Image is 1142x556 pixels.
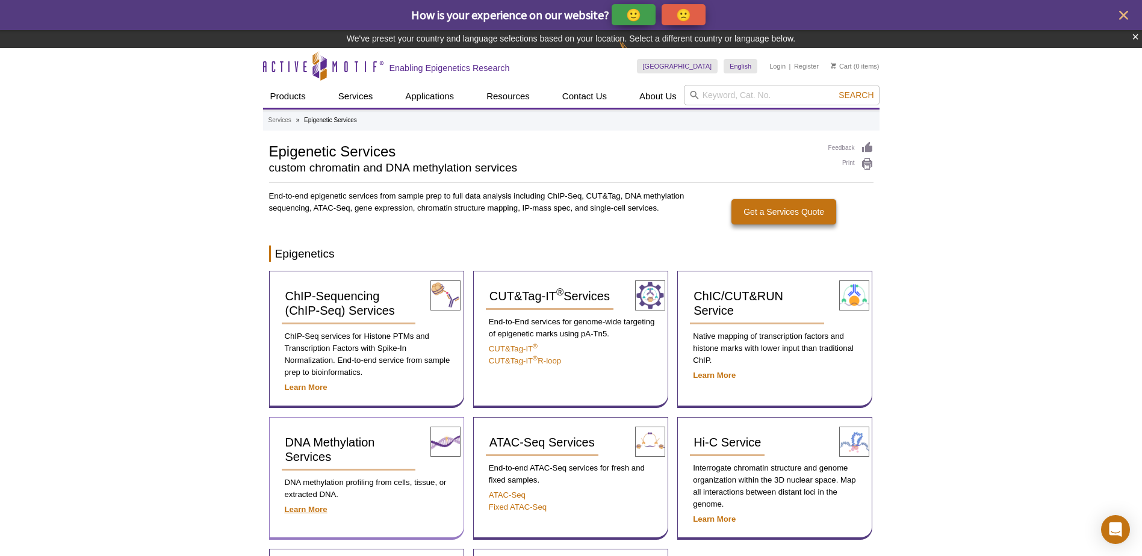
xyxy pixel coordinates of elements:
span: DNA Methylation Services [285,436,375,463]
sup: ® [556,287,563,298]
p: ChIP-Seq services for Histone PTMs and Transcription Factors with Spike-In Normalization. End-to-... [282,330,452,378]
a: Learn More [693,371,736,380]
p: End-to-end ATAC-Seq services for fresh and fixed samples. [486,462,656,486]
li: (0 items) [831,59,880,73]
img: Your Cart [831,63,836,69]
a: Get a Services Quote [731,199,836,224]
h1: Epigenetic Services [269,141,816,159]
input: Keyword, Cat. No. [684,85,880,105]
a: About Us [632,85,684,108]
img: CUT&Tag-IT® Services [635,280,665,310]
p: End-to-End services for genome-wide targeting of epigenetic marks using pA-Tn5. [486,316,656,340]
p: 🙂 [626,7,641,22]
span: ChIP-Sequencing (ChIP-Seq) Services [285,289,395,317]
a: DNA Methylation Services [282,430,416,471]
a: Fixed ATAC-Seq [489,502,547,511]
span: ATAC-Seq Services [489,436,595,449]
p: DNA methylation profiling from cells, tissue, or extracted DNA. [282,477,452,501]
p: Native mapping of transcription factors and histone marks with lower input than traditional ChIP. [690,330,860,366]
a: Register [794,62,819,70]
div: Open Intercom Messenger [1101,515,1130,544]
a: CUT&Tag-IT®Services [486,283,613,310]
a: Contact Us [555,85,614,108]
img: Hi-C Service [839,427,869,457]
li: Epigenetic Services [304,117,357,123]
img: ChIC/CUT&RUN Service [839,280,869,310]
li: | [789,59,791,73]
sup: ® [533,354,538,362]
a: Login [769,62,786,70]
a: Cart [831,62,852,70]
a: Learn More [285,505,327,514]
button: Search [835,90,877,100]
a: English [724,59,757,73]
img: ATAC-Seq Services [635,427,665,457]
span: How is your experience on our website? [411,7,609,22]
a: Learn More [285,383,327,392]
a: ChIP-Sequencing (ChIP-Seq) Services [282,283,416,324]
a: [GEOGRAPHIC_DATA] [637,59,718,73]
sup: ® [533,342,538,350]
span: CUT&Tag-IT Services [489,289,610,303]
a: ATAC-Seq [489,490,526,499]
a: Services [331,85,380,108]
a: CUT&Tag-IT®R-loop [489,356,561,365]
a: Feedback [828,141,874,155]
h2: Enabling Epigenetics Research [389,63,510,73]
p: End-to-end epigenetic services from sample prep to full data analysis including ChIP-Seq, CUT&Tag... [269,190,686,214]
a: ATAC-Seq Services [486,430,598,456]
img: ChIP-Seq Services [430,280,461,310]
span: ChIC/CUT&RUN Service [694,289,783,317]
button: × [1132,30,1139,44]
a: CUT&Tag-IT® [489,344,538,353]
a: Hi-C Service [690,430,765,456]
h2: Epigenetics [269,246,874,262]
button: close [1116,8,1131,23]
a: Learn More [693,514,736,524]
a: Services [268,115,291,126]
img: DNA Methylation Services [430,427,461,457]
li: » [296,117,300,123]
span: Search [839,90,874,100]
a: Applications [398,85,461,108]
img: Change Here [619,39,651,67]
h2: custom chromatin and DNA methylation services [269,162,816,173]
a: ChIC/CUT&RUN Service [690,283,824,324]
a: Print [828,158,874,171]
p: Interrogate chromatin structure and genome organization within the 3D nuclear space. Map all inte... [690,462,860,510]
a: Resources [479,85,537,108]
span: Hi-C Service [694,436,761,449]
p: 🙁 [676,7,691,22]
a: Products [263,85,313,108]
